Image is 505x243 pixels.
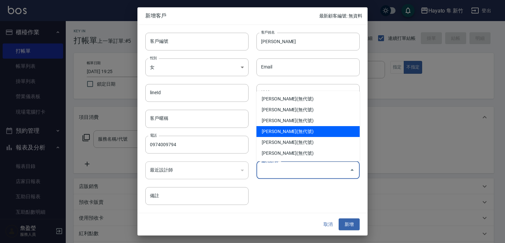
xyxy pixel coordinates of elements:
span: 新增客戶 [145,13,319,19]
label: 電話 [150,133,157,138]
li: [PERSON_NAME](無代號) [256,137,360,148]
li: [PERSON_NAME](無代號) [256,148,360,159]
label: 性別 [150,55,157,60]
div: 女 [145,58,249,76]
li: [PERSON_NAME](無代號) [256,94,360,104]
button: Close [347,165,357,175]
label: 偏好設計師 [261,158,278,163]
li: [PERSON_NAME](無代號) [256,126,360,137]
button: 取消 [318,218,339,230]
label: 客戶姓名 [261,30,275,35]
li: [PERSON_NAME](無代號) [256,104,360,115]
p: 最新顧客編號: 無資料 [319,13,362,19]
li: [PERSON_NAME](無代號) [256,115,360,126]
button: 新增 [339,218,360,230]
